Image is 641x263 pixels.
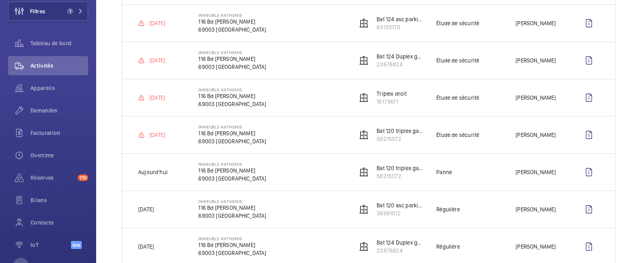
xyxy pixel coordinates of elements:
span: 1 [67,8,73,14]
p: 69003 [GEOGRAPHIC_DATA] [198,212,266,220]
p: Étude de sécurité [436,131,479,139]
p: IMMEUBLE ANTHEMIS [198,50,266,55]
p: [DATE] [149,94,165,102]
p: [PERSON_NAME] [516,205,556,213]
p: Bat 124 asc parking [377,15,423,23]
p: Étude de sécurité [436,19,479,27]
span: Appareils [30,84,88,92]
p: Bat 124 Duplex gauche [377,239,423,247]
span: Contacts [30,219,88,227]
p: [DATE] [138,243,154,251]
p: IMMEUBLE ANTHEMIS [198,13,266,18]
span: Facturation [30,129,88,137]
p: [DATE] [138,205,154,213]
p: [DATE] [149,131,165,139]
button: Filtres1 [8,2,88,21]
img: elevator.svg [359,18,369,28]
p: IMMEUBLE ANTHEMIS [198,124,266,129]
span: Overtime [30,151,88,159]
p: 23878824 [377,60,423,68]
p: Étude de sécurité [436,94,479,102]
img: elevator.svg [359,130,369,140]
p: 16171801 [377,98,407,106]
p: Triplex droit [377,90,407,98]
img: elevator.svg [359,242,369,251]
p: 69003 [GEOGRAPHIC_DATA] [198,26,266,34]
p: [PERSON_NAME] [516,56,556,64]
p: 116 Bd [PERSON_NAME] [198,241,266,249]
p: Étude de sécurité [436,56,479,64]
p: [PERSON_NAME] [516,19,556,27]
p: 69003 [GEOGRAPHIC_DATA] [198,175,266,183]
p: Bat 120 triplex gauche [377,127,423,135]
p: Bat 120 triplex gauche [377,164,423,172]
p: 116 Bd [PERSON_NAME] [198,18,266,26]
span: Tableau de bord [30,39,88,47]
p: 116 Bd [PERSON_NAME] [198,204,266,212]
p: Bat 120 asc parking [377,201,423,209]
p: 69003 [GEOGRAPHIC_DATA] [198,100,266,108]
p: 63130170 [377,23,423,31]
p: 69003 [GEOGRAPHIC_DATA] [198,137,266,145]
p: 116 Bd [PERSON_NAME] [198,167,266,175]
p: 69003 [GEOGRAPHIC_DATA] [198,249,266,257]
p: Régulière [436,243,460,251]
p: Aujourd'hui [138,168,168,176]
p: [PERSON_NAME] [516,131,556,139]
span: Activités [30,62,88,70]
p: 23878824 [377,247,423,255]
p: 69003 [GEOGRAPHIC_DATA] [198,63,266,71]
p: 116 Bd [PERSON_NAME] [198,92,266,100]
img: elevator.svg [359,56,369,65]
span: 170 [78,175,88,181]
p: [PERSON_NAME] [516,168,556,176]
p: 116 Bd [PERSON_NAME] [198,55,266,63]
span: Beta [71,241,82,249]
p: [DATE] [149,19,165,27]
p: [PERSON_NAME] [516,94,556,102]
img: elevator.svg [359,93,369,102]
span: Bilans [30,196,88,204]
p: 58215072 [377,135,423,143]
p: IMMEUBLE ANTHEMIS [198,199,266,204]
p: [DATE] [149,56,165,64]
p: Bat 124 Duplex gauche [377,52,423,60]
p: Panne [436,168,452,176]
p: [PERSON_NAME] [516,243,556,251]
p: IMMEUBLE ANTHEMIS [198,162,266,167]
span: Filtres [30,7,45,15]
p: 36981012 [377,209,423,217]
span: Réserves [30,174,75,182]
p: IMMEUBLE ANTHEMIS [198,87,266,92]
img: elevator.svg [359,167,369,177]
img: elevator.svg [359,205,369,214]
span: Demandes [30,106,88,114]
span: IoT [30,241,71,249]
p: 116 Bd [PERSON_NAME] [198,129,266,137]
p: 58215072 [377,172,423,180]
p: IMMEUBLE ANTHEMIS [198,236,266,241]
p: Régulière [436,205,460,213]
